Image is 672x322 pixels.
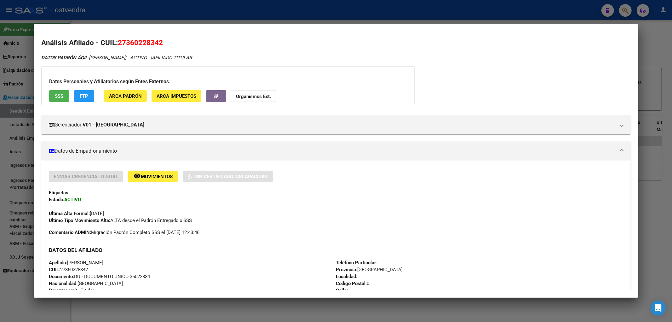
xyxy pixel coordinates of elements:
mat-expansion-panel-header: Gerenciador:V01 - [GEOGRAPHIC_DATA] [41,115,631,134]
span: [DATE] [49,211,104,216]
h3: Datos Personales y Afiliatorios según Entes Externos: [49,78,407,85]
strong: Nacionalidad: [49,281,78,286]
strong: Etiquetas: [49,190,70,196]
div: Open Intercom Messenger [651,301,666,316]
button: ARCA Impuestos [152,90,201,102]
strong: Organismos Ext. [236,94,271,99]
strong: Documento: [49,274,74,279]
mat-expansion-panel-header: Datos de Empadronamiento [41,142,631,161]
span: Movimientos [141,174,173,179]
button: Enviar Credencial Digital [49,171,123,182]
span: 0 - Titular [49,288,94,293]
h3: DATOS DEL AFILIADO [49,247,623,254]
span: ARCA Padrón [109,93,142,99]
strong: CUIL: [49,267,60,272]
strong: Calle: [336,288,348,293]
strong: Última Alta Formal: [49,211,90,216]
span: ARCA Impuestos [157,93,196,99]
strong: Provincia: [336,267,358,272]
span: [PERSON_NAME] [41,55,125,61]
strong: Localidad: [336,274,358,279]
strong: Ultimo Tipo Movimiento Alta: [49,218,110,223]
button: Organismos Ext. [231,90,276,102]
span: 0 [336,281,370,286]
span: FTP [80,93,88,99]
span: Migración Padrón Completo SSS el [DATE] 12:43:46 [49,229,199,236]
span: [GEOGRAPHIC_DATA] [49,281,123,286]
span: 27360228342 [118,38,163,47]
strong: Estado: [49,197,64,202]
strong: Código Postal: [336,281,367,286]
span: Enviar Credencial Digital [54,174,118,179]
span: 27360228342 [49,267,88,272]
span: [GEOGRAPHIC_DATA] [336,267,403,272]
button: SSS [49,90,69,102]
button: FTP [74,90,94,102]
span: DU - DOCUMENTO UNICO 36022834 [49,274,150,279]
h2: Análisis Afiliado - CUIL: [41,38,631,48]
mat-icon: remove_red_eye [133,172,141,180]
strong: ACTIVO [64,197,81,202]
strong: Apellido: [49,260,67,266]
button: Sin Certificado Discapacidad [183,171,273,182]
span: Sin Certificado Discapacidad [195,174,268,179]
i: | ACTIVO | [41,55,192,61]
strong: Teléfono Particular: [336,260,378,266]
button: Movimientos [128,171,178,182]
mat-panel-title: Gerenciador: [49,121,616,129]
span: SSS [55,93,63,99]
strong: V01 - [GEOGRAPHIC_DATA] [83,121,144,129]
strong: Parentesco: [49,288,74,293]
span: AFILIADO TITULAR [152,55,192,61]
span: [PERSON_NAME] [49,260,103,266]
strong: Comentario ADMIN: [49,230,91,235]
strong: DATOS PADRÓN ÁGIL: [41,55,89,61]
span: ALTA desde el Padrón Entregado x SSS [49,218,192,223]
mat-panel-title: Datos de Empadronamiento [49,147,616,155]
button: ARCA Padrón [104,90,147,102]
